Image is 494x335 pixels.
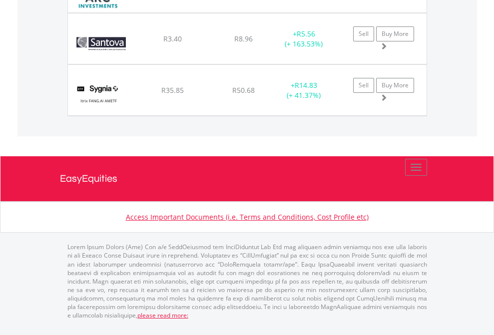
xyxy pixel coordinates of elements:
[161,85,184,95] span: R35.85
[353,26,374,41] a: Sell
[234,34,253,43] span: R8.96
[67,243,427,320] p: Lorem Ipsum Dolors (Ame) Con a/e SeddOeiusmod tem InciDiduntut Lab Etd mag aliquaen admin veniamq...
[232,85,255,95] span: R50.68
[376,78,414,93] a: Buy More
[163,34,182,43] span: R3.40
[60,156,435,201] a: EasyEquities
[126,212,369,222] a: Access Important Documents (i.e. Terms and Conditions, Cost Profile etc)
[73,77,123,113] img: EQU.ZA.SYFANG.png
[376,26,414,41] a: Buy More
[73,26,129,61] img: EQU.ZA.SNV.png
[295,80,317,90] span: R14.83
[297,29,315,38] span: R5.56
[137,311,188,320] a: please read more:
[353,78,374,93] a: Sell
[273,80,335,100] div: + (+ 41.37%)
[273,29,335,49] div: + (+ 163.53%)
